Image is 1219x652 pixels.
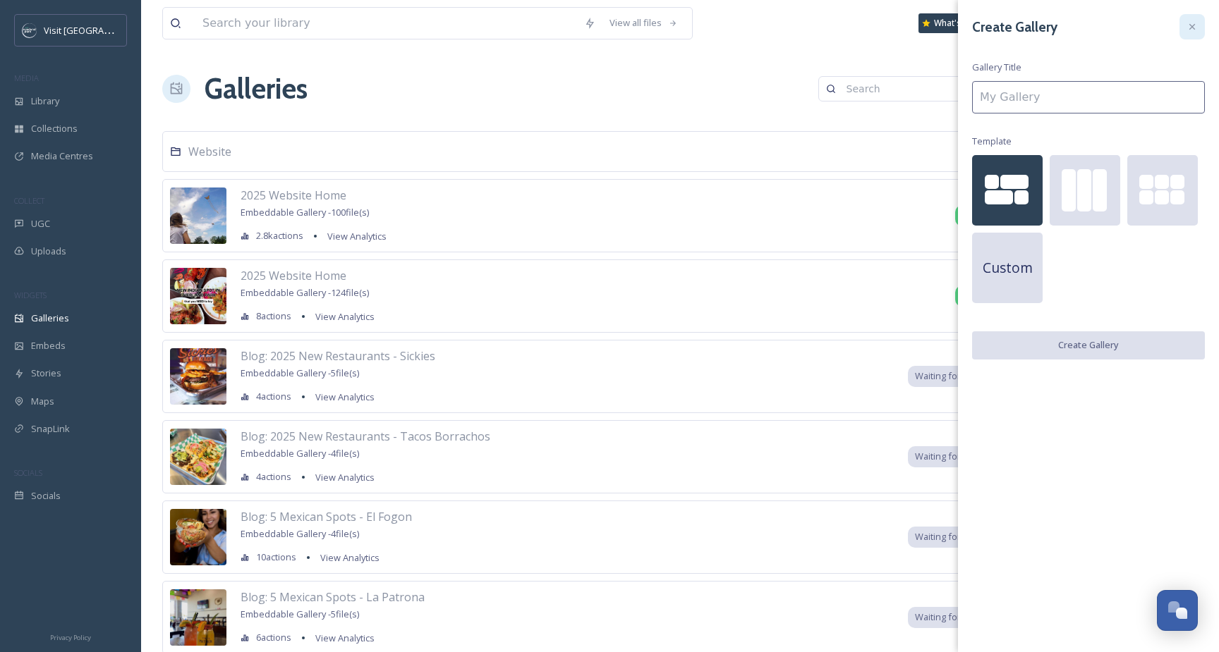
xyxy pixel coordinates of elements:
[23,23,37,37] img: c3es6xdrejuflcaqpovn.png
[313,549,380,566] a: View Analytics
[915,450,991,463] span: Waiting for Events
[241,509,412,524] span: Blog: 5 Mexican Spots - El Fogon
[256,631,291,644] span: 6 actions
[1157,590,1198,631] button: Open Chat
[972,135,1012,148] span: Template
[31,339,66,352] span: Embeds
[170,509,226,565] img: 7615155b-ecd1-4a66-8c72-486a6099f4b4.jpg
[14,73,39,83] span: MEDIA
[170,589,226,646] img: f0ea7dab-fa37-4ffc-9452-40d6ed37c190.jpg
[31,245,66,258] span: Uploads
[170,268,226,324] img: ffb30c90-99ac-4499-b94d-71e3efbbb371.jpg
[31,149,93,163] span: Media Centres
[188,144,231,159] span: Website
[241,608,359,620] span: Embeddable Gallery - 5 file(s)
[31,312,69,325] span: Galleries
[241,447,359,460] span: Embeddable Gallery - 4 file(s)
[241,187,346,203] span: 2025 Website Home
[308,388,375,405] a: View Analytics
[31,94,59,108] span: Library
[241,268,346,283] span: 2025 Website Home
[915,610,991,624] span: Waiting for Events
[241,286,369,299] span: Embeddable Gallery - 124 file(s)
[983,258,1033,278] span: Custom
[31,395,54,408] span: Maps
[170,348,226,405] img: 5f241ac0-2491-4368-b96f-b3e5c27196c2.jpg
[315,471,375,484] span: View Analytics
[31,489,61,503] span: Socials
[972,331,1205,359] button: Create Gallery
[241,589,425,605] span: Blog: 5 Mexican Spots - La Patrona
[320,551,380,564] span: View Analytics
[256,229,303,242] span: 2.8k actions
[31,122,78,135] span: Collections
[256,550,296,564] span: 10 actions
[839,75,976,103] input: Search
[327,230,387,242] span: View Analytics
[50,633,91,642] span: Privacy Policy
[241,206,369,219] span: Embeddable Gallery - 100 file(s)
[308,469,375,486] a: View Analytics
[14,290,47,300] span: WIDGETS
[918,13,989,33] a: What's New
[256,309,291,323] span: 8 actions
[256,390,291,403] span: 4 actions
[972,61,1021,74] span: Gallery Title
[241,429,490,444] span: Blog: 2025 New Restaurants - Tacos Borrachos
[308,629,375,646] a: View Analytics
[308,308,375,325] a: View Analytics
[170,429,226,485] img: 70f878e8-44ca-4033-9553-ff690896b398.jpg
[31,422,70,436] span: SnapLink
[602,9,685,37] a: View all files
[205,68,308,110] a: Galleries
[972,81,1205,113] input: My Gallery
[31,367,61,380] span: Stories
[14,195,44,206] span: COLLECT
[50,628,91,645] a: Privacy Policy
[315,632,375,644] span: View Analytics
[44,23,153,37] span: Visit [GEOGRAPHIC_DATA]
[256,470,291,484] span: 4 actions
[31,217,50,230] span: UGC
[915,530,991,543] span: Waiting for Events
[241,367,359,379] span: Embeddable Gallery - 5 file(s)
[195,8,577,39] input: Search your library
[972,17,1057,37] h3: Create Gallery
[915,369,991,383] span: Waiting for Events
[320,228,387,245] a: View Analytics
[315,310,375,323] span: View Analytics
[14,467,42,478] span: SOCIALS
[170,187,226,244] img: 0da49563-c2c2-49a0-948e-ed0ccb35d109.jpg
[315,390,375,403] span: View Analytics
[241,527,359,540] span: Embeddable Gallery - 4 file(s)
[241,348,435,364] span: Blog: 2025 New Restaurants - Sickies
